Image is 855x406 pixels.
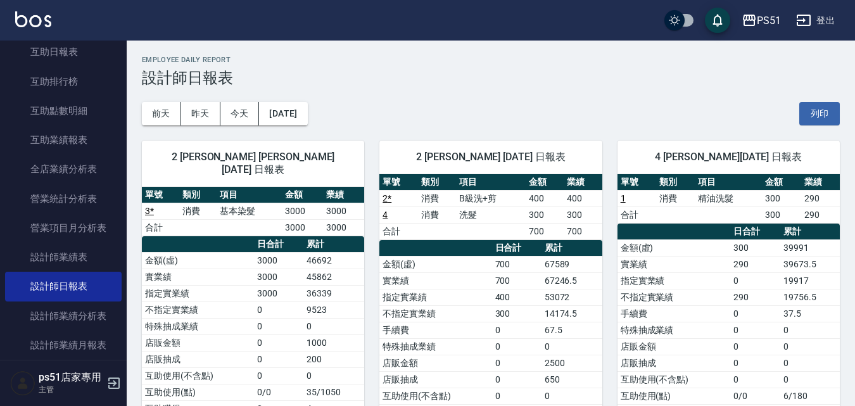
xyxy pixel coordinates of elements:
td: 0 [780,355,840,371]
td: 700 [564,223,602,239]
td: 互助使用(不含點) [379,388,491,404]
td: 0 [303,318,364,334]
th: 金額 [526,174,564,191]
td: 290 [730,256,780,272]
td: 67.5 [541,322,602,338]
td: 0/0 [730,388,780,404]
th: 類別 [418,174,456,191]
td: 37.5 [780,305,840,322]
td: 互助使用(點) [142,384,254,400]
th: 單號 [142,187,179,203]
td: 1000 [303,334,364,351]
button: 列印 [799,102,840,125]
th: 項目 [217,187,282,203]
td: 店販抽成 [142,351,254,367]
td: 3000 [323,219,364,236]
td: 0 [780,338,840,355]
td: 53072 [541,289,602,305]
td: 200 [303,351,364,367]
span: 4 [PERSON_NAME][DATE] 日報表 [633,151,825,163]
td: 手續費 [617,305,731,322]
td: 3000 [254,269,303,285]
td: 精油洗髮 [695,190,762,206]
h5: ps51店家專用 [39,371,103,384]
td: 290 [801,206,840,223]
td: 3000 [254,252,303,269]
td: 0 [492,371,541,388]
td: 合計 [379,223,417,239]
td: 0 [730,355,780,371]
td: 金額(虛) [142,252,254,269]
a: 設計師業績表 [5,243,122,272]
td: 3000 [282,203,323,219]
a: 互助點數明細 [5,96,122,125]
td: 300 [762,190,801,206]
td: 67246.5 [541,272,602,289]
td: 0 [780,371,840,388]
td: 0 [303,367,364,384]
td: 39673.5 [780,256,840,272]
td: 0 [254,351,303,367]
a: 設計師業績分析表 [5,301,122,331]
td: 400 [526,190,564,206]
td: 0 [541,338,602,355]
p: 主管 [39,384,103,395]
td: 實業績 [617,256,731,272]
img: Person [10,371,35,396]
td: 不指定實業績 [379,305,491,322]
td: 300 [762,206,801,223]
td: 300 [526,206,564,223]
td: 14174.5 [541,305,602,322]
td: 0 [492,338,541,355]
td: 店販金額 [617,338,731,355]
td: 3000 [282,219,323,236]
td: 指定實業績 [142,285,254,301]
th: 日合計 [254,236,303,253]
td: 不指定實業績 [617,289,731,305]
td: 67589 [541,256,602,272]
a: 互助業績報表 [5,125,122,155]
td: 0 [254,334,303,351]
td: 650 [541,371,602,388]
table: a dense table [379,174,602,240]
td: 0/0 [254,384,303,400]
td: 46692 [303,252,364,269]
h3: 設計師日報表 [142,69,840,87]
td: 700 [526,223,564,239]
td: 店販金額 [142,334,254,351]
td: 0 [254,367,303,384]
button: 昨天 [181,102,220,125]
img: Logo [15,11,51,27]
td: 互助使用(不含點) [142,367,254,384]
div: PS51 [757,13,781,29]
td: 指定實業績 [617,272,731,289]
th: 累計 [541,240,602,257]
td: 400 [564,190,602,206]
td: 290 [801,190,840,206]
td: 消費 [656,190,695,206]
td: 特殊抽成業績 [617,322,731,338]
td: 36339 [303,285,364,301]
td: 特殊抽成業績 [142,318,254,334]
th: 類別 [179,187,217,203]
th: 單號 [617,174,656,191]
th: 類別 [656,174,695,191]
th: 單號 [379,174,417,191]
td: 互助使用(點) [617,388,731,404]
th: 項目 [695,174,762,191]
td: 6/180 [780,388,840,404]
td: 39991 [780,239,840,256]
button: PS51 [737,8,786,34]
td: 0 [730,305,780,322]
td: 0 [730,371,780,388]
table: a dense table [142,187,364,236]
a: 4 [383,210,388,220]
td: 0 [730,338,780,355]
th: 累計 [303,236,364,253]
a: 全店業績分析表 [5,155,122,184]
td: 0 [730,272,780,289]
button: save [705,8,730,33]
td: 45862 [303,269,364,285]
td: 300 [564,206,602,223]
td: 3000 [254,285,303,301]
